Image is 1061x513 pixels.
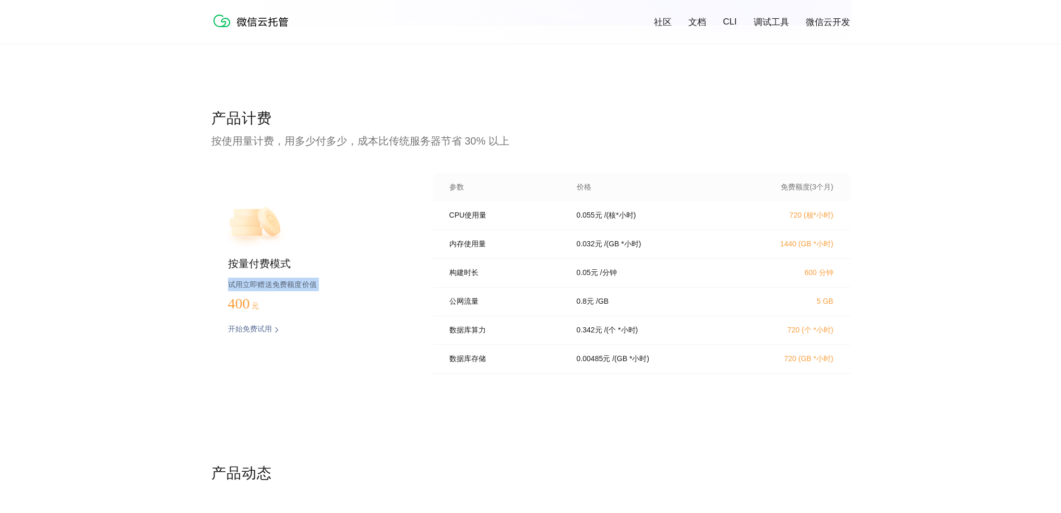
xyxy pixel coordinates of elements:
[604,326,638,335] p: / (个 *小时)
[806,16,850,28] a: 微信云开发
[252,302,259,310] span: 元
[612,354,649,364] p: / (GB *小时)
[742,240,833,249] p: 1440 (GB *小时)
[577,240,602,249] p: 0.032 元
[449,268,562,278] p: 构建时长
[211,109,850,129] p: 产品计费
[577,183,591,192] p: 价格
[577,326,602,335] p: 0.342 元
[449,211,562,220] p: CPU使用量
[449,354,562,364] p: 数据库存储
[742,211,833,220] p: 720 (核*小时)
[654,16,672,28] a: 社区
[742,183,833,192] p: 免费额度(3个月)
[577,297,594,306] p: 0.8 元
[577,354,611,364] p: 0.00485 元
[600,268,617,278] p: / 分钟
[604,240,641,249] p: / (GB *小时)
[604,211,636,220] p: / (核*小时)
[211,463,850,484] p: 产品动态
[577,211,602,220] p: 0.055 元
[723,17,736,27] a: CLI
[742,268,833,278] p: 600 分钟
[596,297,609,306] p: / GB
[449,326,562,335] p: 数据库算力
[754,16,789,28] a: 调试工具
[228,325,272,335] p: 开始免费试用
[211,24,295,33] a: 微信云托管
[449,240,562,249] p: 内存使用量
[228,278,399,291] p: 试用立即赠送免费额度价值
[211,134,850,148] p: 按使用量计费，用多少付多少，成本比传统服务器节省 30% 以上
[211,10,295,31] img: 微信云托管
[742,326,833,335] p: 720 (个 *小时)
[742,297,833,305] p: 5 GB
[228,257,399,271] p: 按量付费模式
[449,183,562,192] p: 参数
[577,268,598,278] p: 0.05 元
[742,354,833,364] p: 720 (GB *小时)
[688,16,706,28] a: 文档
[228,295,280,312] p: 400
[449,297,562,306] p: 公网流量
